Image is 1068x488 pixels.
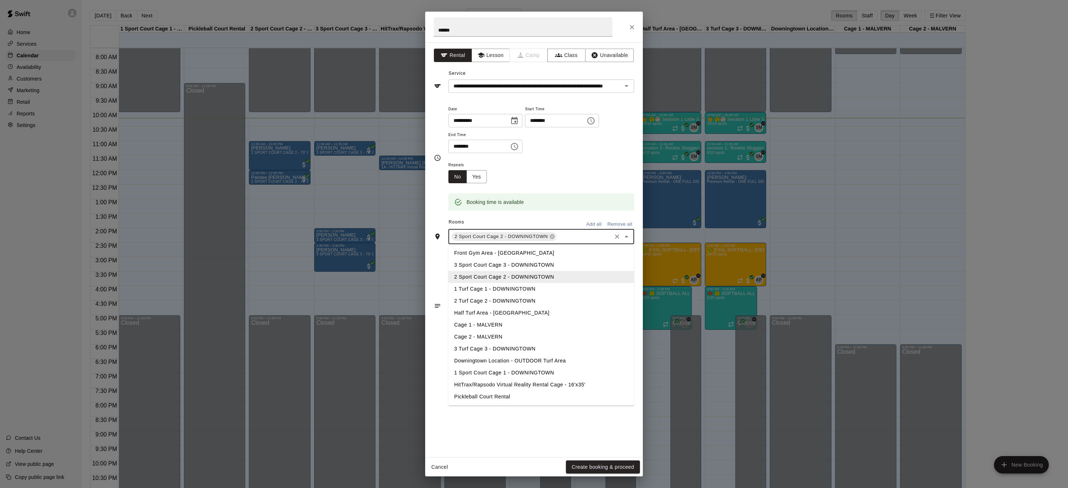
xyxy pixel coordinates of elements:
button: Open [621,81,632,91]
li: 2 Sport Court Cage 2 - DOWNINGTOWN [448,271,634,283]
span: Repeats [448,160,493,170]
button: Rental [434,49,472,62]
svg: Service [434,82,441,90]
button: Unavailable [585,49,634,62]
button: Choose time, selected time is 4:00 PM [507,139,522,154]
button: Class [547,49,586,62]
span: Service [449,71,466,76]
svg: Timing [434,154,441,161]
button: Add all [582,219,605,230]
li: HitTrax/Rapsodo Virtual Reality Rental Cage - 16'x35' [448,379,634,391]
button: Choose date, selected date is Oct 12, 2025 [507,114,522,128]
span: 2 Sport Court Cage 2 - DOWNINGTOWN [452,233,551,240]
button: No [448,170,467,184]
button: Clear [612,231,622,242]
li: 2 Turf Cage 2 - DOWNINGTOWN [448,295,634,307]
span: End Time [448,130,522,140]
li: Pickleball Court Rental [448,391,634,403]
svg: Notes [434,302,441,309]
li: 3 Turf Cage 3 - DOWNINGTOWN [448,343,634,355]
li: Front Gym Area - [GEOGRAPHIC_DATA] [448,247,634,259]
button: Lesson [472,49,510,62]
li: Half Turf Area - [GEOGRAPHIC_DATA] [448,307,634,319]
span: Date [448,104,522,114]
button: Close [625,21,638,34]
li: 1 Turf Cage 1 - DOWNINGTOWN [448,283,634,295]
div: Booking time is available [467,196,524,209]
div: 2 Sport Court Cage 2 - DOWNINGTOWN [452,232,556,241]
li: 1 Sport Court Cage 1 - DOWNINGTOWN [448,367,634,379]
button: Close [621,231,632,242]
span: Start Time [525,104,599,114]
button: Cancel [428,460,451,474]
button: Remove all [605,219,634,230]
li: Cage 1 - MALVERN [448,319,634,331]
li: Cage 2 - MALVERN [448,331,634,343]
button: Yes [467,170,487,184]
span: Camps can only be created in the Services page [510,49,548,62]
li: Downingtown Location - OUTDOOR Turf Area [448,355,634,367]
button: Choose time, selected time is 2:30 PM [584,114,598,128]
div: outlined button group [448,170,487,184]
li: 3 Sport Court Cage 3 - DOWNINGTOWN [448,259,634,271]
span: Rooms [449,220,464,225]
button: Create booking & proceed [566,460,640,474]
svg: Rooms [434,233,441,240]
